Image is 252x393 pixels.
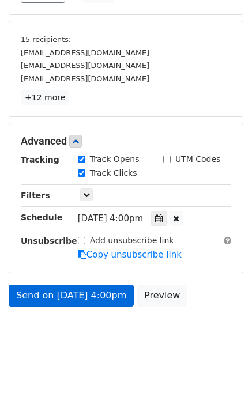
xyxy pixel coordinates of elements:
[90,167,137,179] label: Track Clicks
[21,90,69,105] a: +12 more
[21,155,59,164] strong: Tracking
[175,153,220,165] label: UTM Codes
[78,213,143,224] span: [DATE] 4:00pm
[21,135,231,148] h5: Advanced
[21,61,149,70] small: [EMAIL_ADDRESS][DOMAIN_NAME]
[9,285,134,307] a: Send on [DATE] 4:00pm
[21,191,50,200] strong: Filters
[90,153,140,165] label: Track Opens
[21,74,149,83] small: [EMAIL_ADDRESS][DOMAIN_NAME]
[21,236,77,245] strong: Unsubscribe
[21,48,149,57] small: [EMAIL_ADDRESS][DOMAIN_NAME]
[137,285,187,307] a: Preview
[78,250,182,260] a: Copy unsubscribe link
[194,338,252,393] iframe: Chat Widget
[90,235,174,247] label: Add unsubscribe link
[21,213,62,222] strong: Schedule
[21,35,71,44] small: 15 recipients:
